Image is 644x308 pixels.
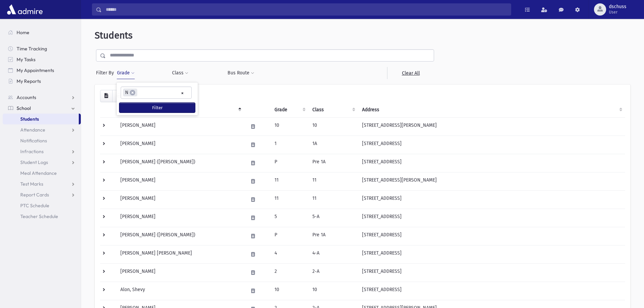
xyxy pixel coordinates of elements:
[116,227,244,245] td: [PERSON_NAME] ([PERSON_NAME])
[116,263,244,282] td: [PERSON_NAME]
[609,9,626,15] span: User
[17,78,41,84] span: My Reports
[3,135,81,146] a: Notifications
[3,157,81,168] a: Student Logs
[3,27,81,38] a: Home
[20,127,45,133] span: Attendance
[116,136,244,154] td: [PERSON_NAME]
[387,67,434,79] a: Clear All
[17,94,36,100] span: Accounts
[20,192,49,198] span: Report Cards
[181,89,184,97] span: Remove all items
[308,209,358,227] td: 5-A
[3,146,81,157] a: Infractions
[3,103,81,114] a: School
[20,213,58,219] span: Teacher Schedule
[95,30,133,41] span: Students
[123,89,137,96] li: N
[308,154,358,172] td: Pre 1A
[270,102,308,118] th: Grade: activate to sort column ascending
[358,117,625,136] td: [STREET_ADDRESS][PERSON_NAME]
[20,203,49,209] span: PTC Schedule
[112,90,126,102] button: Print
[270,136,308,154] td: 1
[270,263,308,282] td: 2
[116,117,244,136] td: [PERSON_NAME]
[17,67,54,73] span: My Appointments
[17,56,35,63] span: My Tasks
[358,172,625,190] td: [STREET_ADDRESS][PERSON_NAME]
[270,117,308,136] td: 10
[358,245,625,263] td: [STREET_ADDRESS]
[270,190,308,209] td: 11
[308,102,358,118] th: Class: activate to sort column ascending
[116,190,244,209] td: [PERSON_NAME]
[5,3,44,16] img: AdmirePro
[20,181,43,187] span: Test Marks
[270,282,308,300] td: 10
[358,263,625,282] td: [STREET_ADDRESS]
[116,172,244,190] td: [PERSON_NAME]
[270,227,308,245] td: P
[20,138,47,144] span: Notifications
[3,189,81,200] a: Report Cards
[116,209,244,227] td: [PERSON_NAME]
[20,116,39,122] span: Students
[100,90,113,102] button: CSV
[358,190,625,209] td: [STREET_ADDRESS]
[116,282,244,300] td: Alon, Shevy
[358,102,625,118] th: Address: activate to sort column ascending
[96,69,117,76] span: Filter By
[358,136,625,154] td: [STREET_ADDRESS]
[308,282,358,300] td: 10
[102,3,511,16] input: Search
[358,154,625,172] td: [STREET_ADDRESS]
[20,159,48,165] span: Student Logs
[308,190,358,209] td: 11
[3,200,81,211] a: PTC Schedule
[116,154,244,172] td: [PERSON_NAME] ([PERSON_NAME])
[3,92,81,103] a: Accounts
[3,168,81,179] a: Meal Attendance
[308,136,358,154] td: 1A
[308,227,358,245] td: Pre 1A
[172,67,189,79] button: Class
[20,170,57,176] span: Meal Attendance
[3,65,81,76] a: My Appointments
[17,46,47,52] span: Time Tracking
[3,211,81,222] a: Teacher Schedule
[609,4,626,9] span: dschuss
[116,245,244,263] td: [PERSON_NAME] [PERSON_NAME]
[119,103,195,113] button: Filter
[308,245,358,263] td: 4-A
[3,124,81,135] a: Attendance
[227,67,255,79] button: Bus Route
[3,179,81,189] a: Test Marks
[20,148,44,155] span: Infractions
[17,105,31,111] span: School
[308,263,358,282] td: 2-A
[358,209,625,227] td: [STREET_ADDRESS]
[270,154,308,172] td: P
[358,227,625,245] td: [STREET_ADDRESS]
[358,282,625,300] td: [STREET_ADDRESS]
[17,29,29,35] span: Home
[3,114,79,124] a: Students
[308,117,358,136] td: 10
[270,245,308,263] td: 4
[270,209,308,227] td: 5
[3,76,81,87] a: My Reports
[3,54,81,65] a: My Tasks
[308,172,358,190] td: 11
[117,67,135,79] button: Grade
[3,43,81,54] a: Time Tracking
[270,172,308,190] td: 11
[130,90,135,95] span: ×
[116,102,244,118] th: Student: activate to sort column descending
